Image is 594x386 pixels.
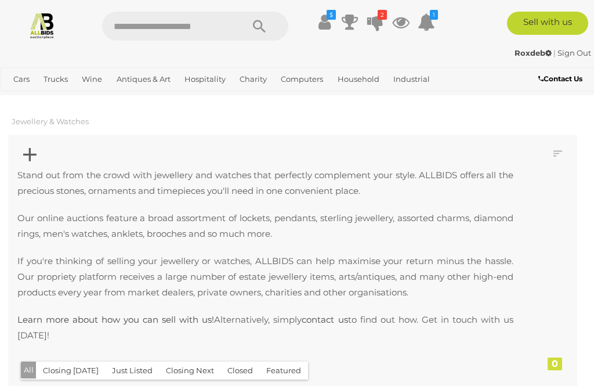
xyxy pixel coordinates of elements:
[39,70,73,89] a: Trucks
[17,167,513,199] p: Stand out from the crowd with jewellery and watches that perfectly complement your style. ALLBIDS...
[133,89,224,108] a: [GEOGRAPHIC_DATA]
[220,362,260,380] button: Closed
[430,10,438,20] i: 1
[105,362,160,380] button: Just Listed
[95,89,128,108] a: Sports
[59,89,90,108] a: Office
[17,312,513,343] p: Alternatively, simply to find out how. Get in touch with us [DATE]!
[333,70,384,89] a: Household
[316,12,333,33] a: $
[418,12,435,33] a: 1
[367,12,384,33] a: 2
[507,12,588,35] a: Sell with us
[515,48,553,57] a: Roxdeb
[9,89,54,108] a: Jewellery
[36,362,106,380] button: Closing [DATE]
[327,10,336,20] i: $
[12,117,89,126] a: Jewellery & Watches
[77,70,107,89] a: Wine
[159,362,221,380] button: Closing Next
[557,48,591,57] a: Sign Out
[230,12,288,41] button: Search
[9,70,34,89] a: Cars
[235,70,271,89] a: Charity
[276,70,328,89] a: Computers
[259,362,308,380] button: Featured
[17,210,513,241] p: Our online auctions feature a broad assortment of lockets, pendants, sterling jewellery, assorted...
[538,73,585,85] a: Contact Us
[28,12,56,39] img: Allbids.com.au
[180,70,230,89] a: Hospitality
[389,70,434,89] a: Industrial
[538,74,582,83] b: Contact Us
[548,358,562,370] div: 0
[112,70,175,89] a: Antiques & Art
[378,10,387,20] i: 2
[553,48,556,57] span: |
[17,314,214,325] a: Learn more about how you can sell with us!
[17,253,513,300] p: If you're thinking of selling your jewellery or watches, ALLBIDS can help maximise your return mi...
[515,48,552,57] strong: Roxdeb
[302,314,347,325] a: contact us
[21,362,37,378] button: All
